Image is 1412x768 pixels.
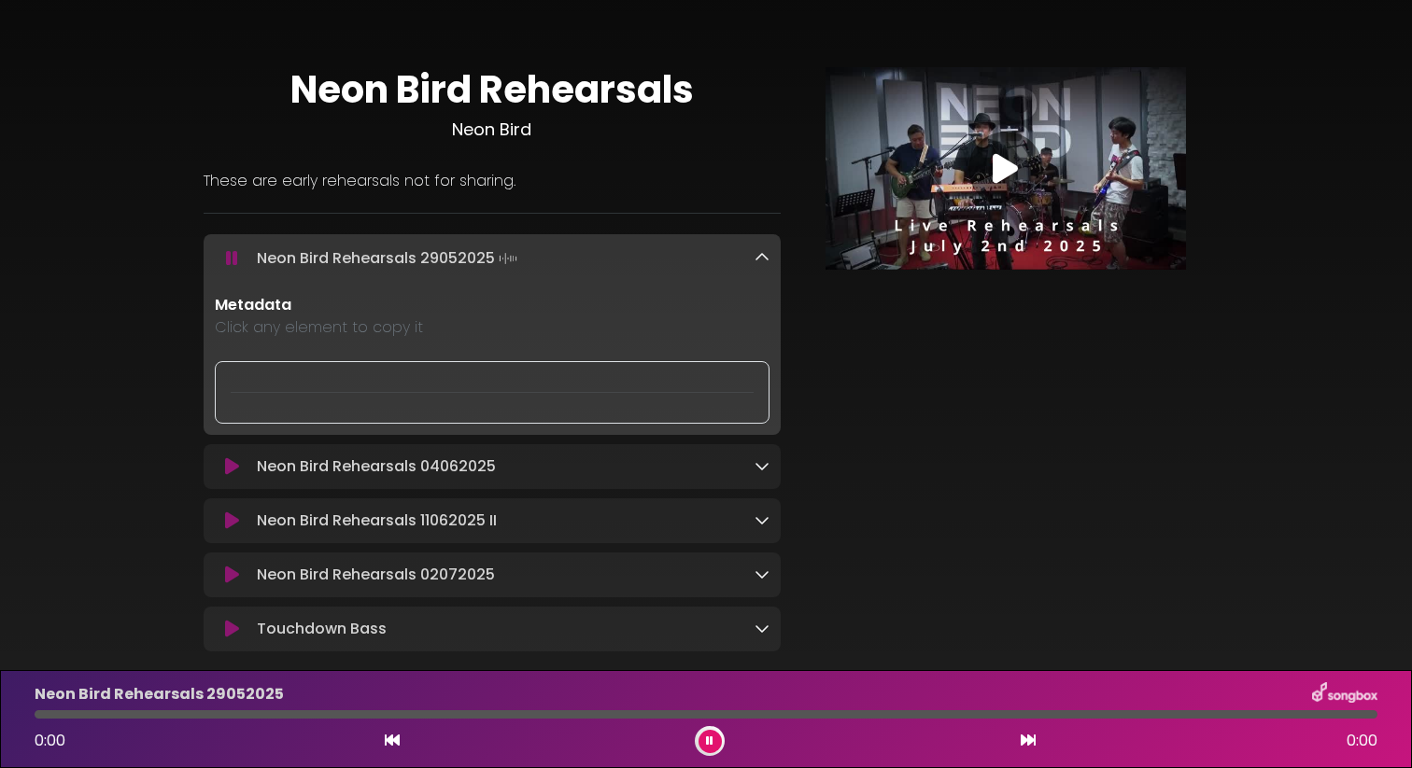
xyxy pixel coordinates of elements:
[215,316,770,339] p: Click any element to copy it
[257,245,521,272] p: Neon Bird Rehearsals 29052025
[257,564,495,586] p: Neon Bird Rehearsals 02072025
[215,294,770,316] p: Metadata
[204,67,781,112] h1: Neon Bird Rehearsals
[495,245,521,272] img: waveform4.gif
[1312,682,1377,706] img: songbox-logo-white.png
[204,170,781,192] p: These are early rehearsals not for sharing.
[257,455,496,478] p: Neon Bird Rehearsals 04062025
[35,683,284,705] p: Neon Bird Rehearsals 29052025
[204,119,781,140] h3: Neon Bird
[257,618,387,640] p: Touchdown Bass
[257,510,497,532] p: Neon Bird Rehearsals 11062025 II
[826,67,1186,270] img: Video Thumbnail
